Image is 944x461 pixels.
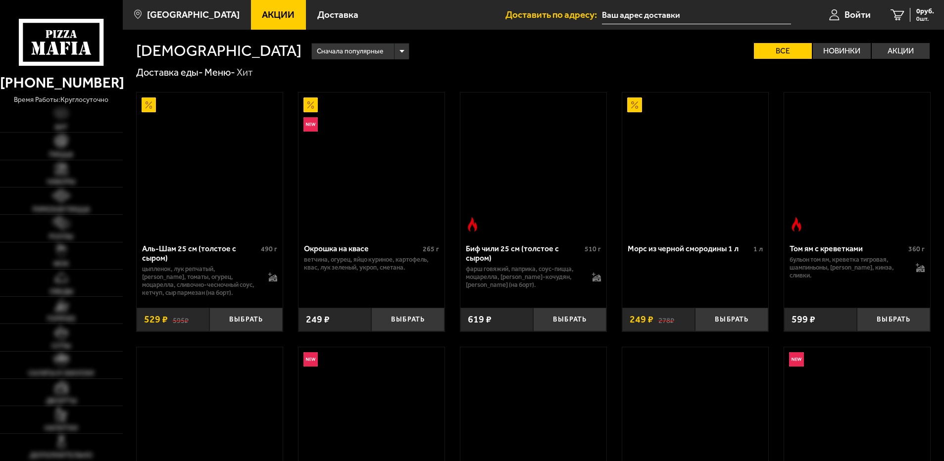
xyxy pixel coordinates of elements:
[45,425,78,432] span: Напитки
[53,261,69,268] span: WOK
[533,308,606,332] button: Выбрать
[872,43,930,59] label: Акции
[753,245,763,253] span: 1 л
[49,151,73,158] span: Пицца
[50,288,73,295] span: Обеды
[908,245,925,253] span: 360 г
[142,244,258,263] div: Аль-Шам 25 см (толстое с сыром)
[303,117,318,132] img: Новинка
[137,92,283,236] a: АкционныйАль-Шам 25 см (толстое с сыром)
[845,10,871,19] span: Войти
[33,206,90,213] span: Римская пицца
[304,256,439,272] p: ветчина, огурец, яйцо куриное, картофель, квас, лук зеленый, укроп, сметана.
[46,398,77,405] span: Десерты
[303,97,318,112] img: Акционный
[784,92,930,236] a: Острое блюдоТом ям с креветками
[30,452,93,459] span: Дополнительно
[371,308,445,332] button: Выбрать
[304,244,420,253] div: Окрошка на квасе
[585,245,601,253] span: 510 г
[790,256,906,279] p: бульон том ям, креветка тигровая, шампиньоны, [PERSON_NAME], кинза, сливки.
[136,43,301,59] h1: [DEMOGRAPHIC_DATA]
[144,315,168,324] span: 529 ₽
[51,343,71,350] span: Супы
[466,265,583,289] p: фарш говяжий, паприка, соус-пицца, моцарелла, [PERSON_NAME]-кочудян, [PERSON_NAME] (на борт).
[47,179,75,185] span: Наборы
[54,124,68,131] span: Хит
[136,66,203,78] a: Доставка еды-
[262,10,295,19] span: Акции
[658,315,674,324] s: 278 ₽
[466,244,582,263] div: Биф чили 25 см (толстое с сыром)
[789,217,804,232] img: Острое блюдо
[790,244,906,253] div: Том ям с креветками
[789,352,804,367] img: Новинка
[754,43,812,59] label: Все
[173,315,189,324] s: 595 ₽
[622,92,768,236] a: АкционныйМорс из черной смородины 1 л
[695,308,768,332] button: Выбрать
[209,308,283,332] button: Выбрать
[317,10,358,19] span: Доставка
[627,97,642,112] img: Акционный
[468,315,492,324] span: 619 ₽
[792,315,815,324] span: 599 ₽
[317,42,383,61] span: Сначала популярные
[630,315,653,324] span: 249 ₽
[602,6,791,24] input: Ваш адрес доставки
[237,66,253,79] div: Хит
[460,92,606,236] a: Острое блюдоБиф чили 25 см (толстое с сыром)
[916,8,934,15] span: 0 руб.
[423,245,439,253] span: 265 г
[142,97,156,112] img: Акционный
[204,66,235,78] a: Меню-
[142,265,259,297] p: цыпленок, лук репчатый, [PERSON_NAME], томаты, огурец, моцарелла, сливочно-чесночный соус, кетчуп...
[465,217,480,232] img: Острое блюдо
[298,92,445,236] a: АкционныйНовинкаОкрошка на квасе
[28,370,94,377] span: Салаты и закуски
[49,233,73,240] span: Роллы
[628,244,751,253] div: Морс из черной смородины 1 л
[813,43,871,59] label: Новинки
[306,315,330,324] span: 249 ₽
[261,245,277,253] span: 490 г
[47,316,76,323] span: Горячее
[857,308,930,332] button: Выбрать
[505,10,602,19] span: Доставить по адресу:
[147,10,240,19] span: [GEOGRAPHIC_DATA]
[916,16,934,22] span: 0 шт.
[303,352,318,367] img: Новинка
